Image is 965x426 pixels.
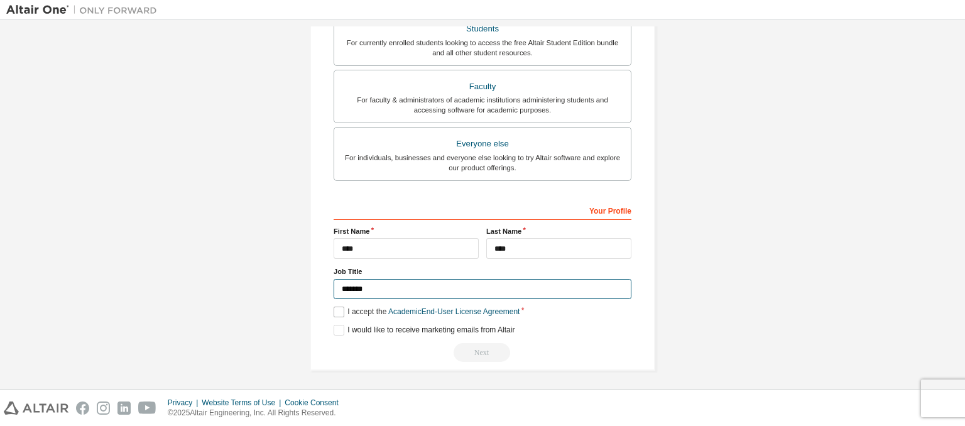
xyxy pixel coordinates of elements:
[342,20,623,38] div: Students
[486,226,631,236] label: Last Name
[334,343,631,362] div: Read and acccept EULA to continue
[342,135,623,153] div: Everyone else
[4,401,68,415] img: altair_logo.svg
[117,401,131,415] img: linkedin.svg
[168,398,202,408] div: Privacy
[334,325,515,336] label: I would like to receive marketing emails from Altair
[168,408,346,418] p: © 2025 Altair Engineering, Inc. All Rights Reserved.
[334,200,631,220] div: Your Profile
[76,401,89,415] img: facebook.svg
[342,95,623,115] div: For faculty & administrators of academic institutions administering students and accessing softwa...
[334,226,479,236] label: First Name
[6,4,163,16] img: Altair One
[334,307,520,317] label: I accept the
[202,398,285,408] div: Website Terms of Use
[285,398,346,408] div: Cookie Consent
[388,307,520,316] a: Academic End-User License Agreement
[342,153,623,173] div: For individuals, businesses and everyone else looking to try Altair software and explore our prod...
[342,78,623,96] div: Faculty
[138,401,156,415] img: youtube.svg
[97,401,110,415] img: instagram.svg
[342,38,623,58] div: For currently enrolled students looking to access the free Altair Student Edition bundle and all ...
[334,266,631,276] label: Job Title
